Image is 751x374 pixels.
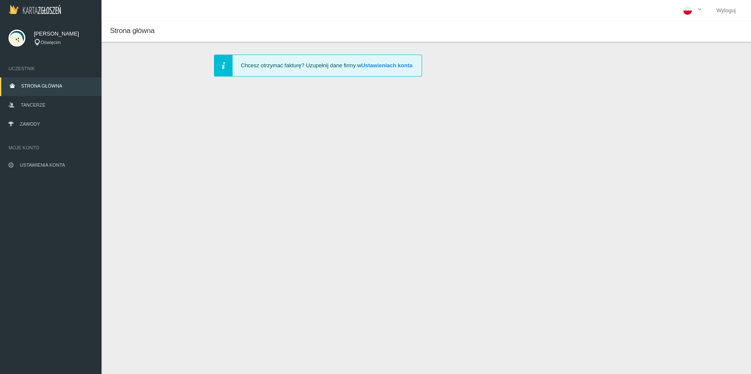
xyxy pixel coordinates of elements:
span: Tancerze [21,102,45,107]
a: Ustawieniach konta [361,62,412,69]
span: Moje konto [8,143,93,152]
img: svg [8,30,25,47]
span: Uczestnik [8,64,93,73]
div: Chcesz otrzymać fakturę? Uzupełnij dane firmy w [214,55,422,77]
span: Zawody [20,121,40,126]
img: Logo [8,5,61,14]
span: Strona główna [110,27,154,35]
span: [PERSON_NAME] [34,30,93,38]
span: Ustawienia konta [20,162,65,168]
div: Oświęcim [34,39,93,46]
span: Strona główna [21,83,62,88]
